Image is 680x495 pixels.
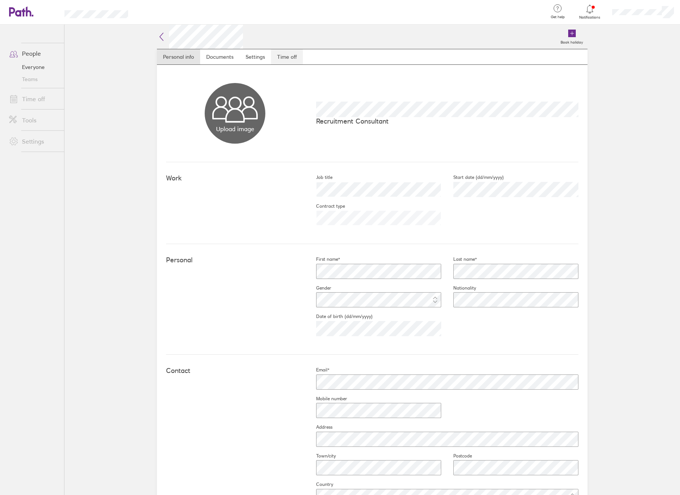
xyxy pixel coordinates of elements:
a: Everyone [3,61,64,73]
a: Time off [3,91,64,107]
label: Gender [304,285,331,291]
h4: Work [166,174,304,182]
label: Contract type [304,203,345,209]
label: Email* [304,367,329,373]
label: Book holiday [556,38,588,45]
a: Personal info [157,49,200,64]
label: Town/city [304,453,336,459]
a: Settings [240,49,271,64]
a: Notifications [578,4,602,20]
span: Notifications [578,15,602,20]
h4: Personal [166,256,304,264]
a: Settings [3,134,64,149]
a: Documents [200,49,240,64]
a: Time off [271,49,303,64]
h4: Contact [166,367,304,375]
a: Book holiday [556,25,588,49]
a: People [3,46,64,61]
span: Get help [545,15,570,19]
label: Country [304,481,333,487]
label: Job title [304,174,332,180]
a: Tools [3,113,64,128]
label: Nationality [441,285,476,291]
label: Start date (dd/mm/yyyy) [441,174,504,180]
p: Recruitment Consultant [316,117,578,125]
label: Date of birth (dd/mm/yyyy) [304,313,373,320]
label: Mobile number [304,396,347,402]
a: Teams [3,73,64,85]
label: Address [304,424,332,430]
label: Last name* [441,256,477,262]
label: First name* [304,256,340,262]
label: Postcode [441,453,472,459]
